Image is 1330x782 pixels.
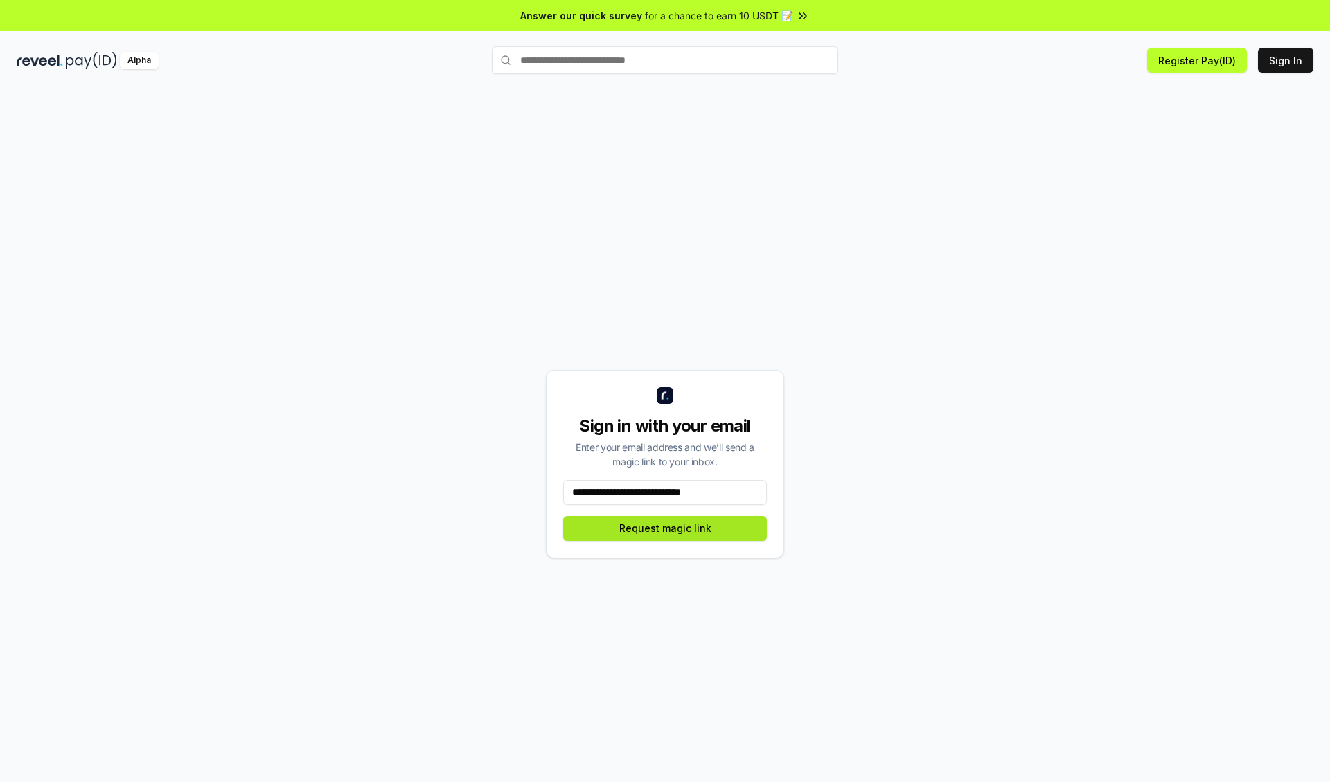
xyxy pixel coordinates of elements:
button: Request magic link [563,516,767,541]
img: logo_small [657,387,673,404]
img: reveel_dark [17,52,63,69]
button: Sign In [1258,48,1313,73]
span: Answer our quick survey [520,8,642,23]
div: Enter your email address and we’ll send a magic link to your inbox. [563,440,767,469]
div: Alpha [120,52,159,69]
button: Register Pay(ID) [1147,48,1247,73]
div: Sign in with your email [563,415,767,437]
img: pay_id [66,52,117,69]
span: for a chance to earn 10 USDT 📝 [645,8,793,23]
